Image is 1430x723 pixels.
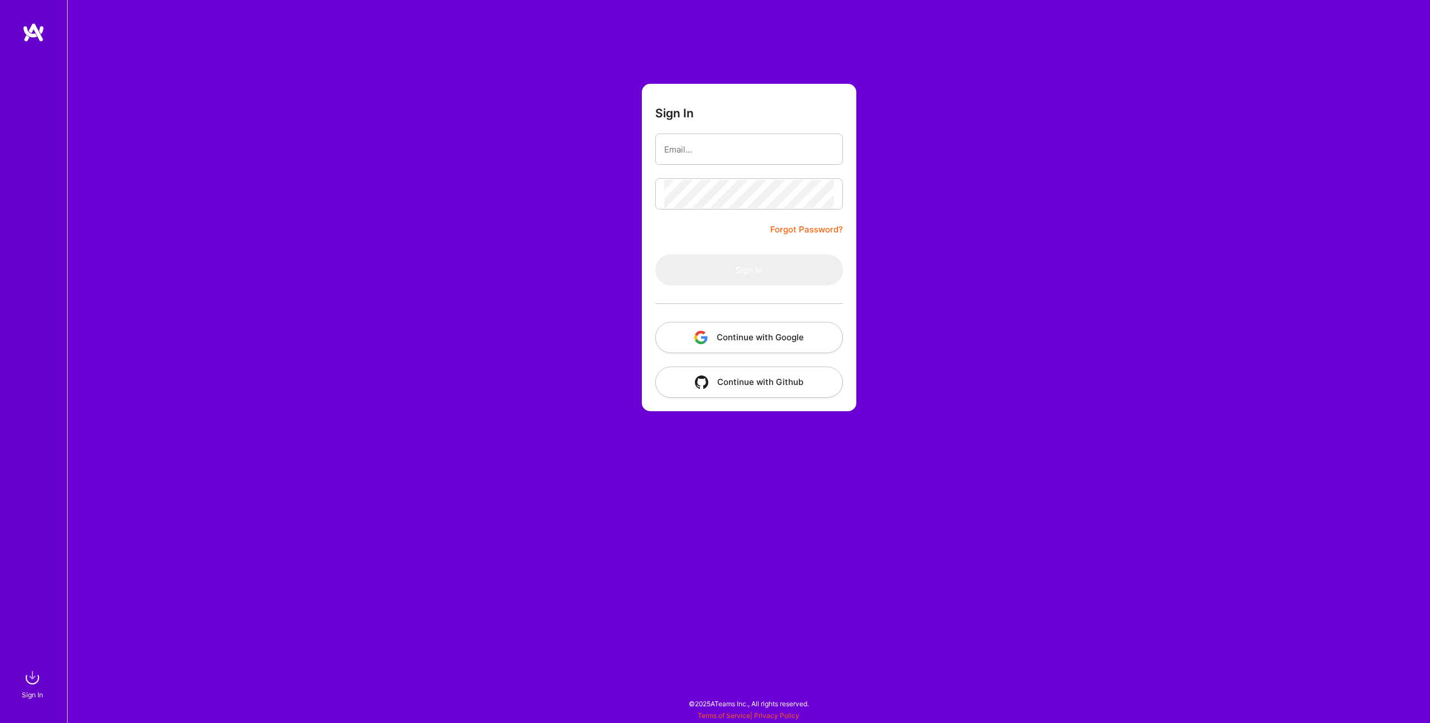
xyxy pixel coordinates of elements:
[754,711,799,720] a: Privacy Policy
[694,331,708,344] img: icon
[22,22,45,42] img: logo
[655,106,694,120] h3: Sign In
[21,667,44,689] img: sign in
[23,667,44,701] a: sign inSign In
[664,135,834,164] input: Email...
[655,254,843,286] button: Sign In
[698,711,750,720] a: Terms of Service
[22,689,43,701] div: Sign In
[67,689,1430,717] div: © 2025 ATeams Inc., All rights reserved.
[655,367,843,398] button: Continue with Github
[695,375,708,389] img: icon
[655,322,843,353] button: Continue with Google
[770,223,843,236] a: Forgot Password?
[698,711,799,720] span: |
